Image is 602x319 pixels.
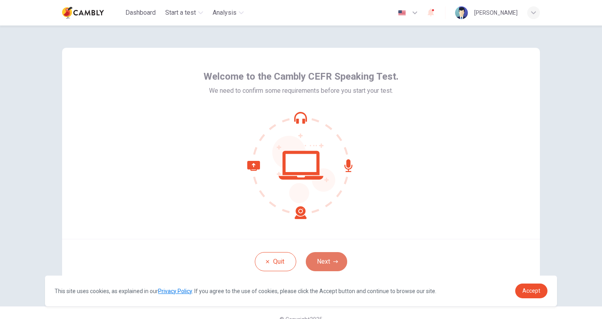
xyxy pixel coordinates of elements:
div: [PERSON_NAME] [474,8,518,18]
button: Quit [255,252,296,271]
button: Start a test [162,6,206,20]
span: Start a test [165,8,196,18]
span: Analysis [213,8,236,18]
img: Profile picture [455,6,468,19]
img: en [397,10,407,16]
a: dismiss cookie message [515,284,547,298]
span: Dashboard [125,8,156,18]
span: We need to confirm some requirements before you start your test. [209,86,393,96]
a: Privacy Policy [158,288,192,294]
button: Dashboard [122,6,159,20]
div: cookieconsent [45,276,557,306]
button: Analysis [209,6,247,20]
img: Cambly logo [62,5,104,21]
span: This site uses cookies, as explained in our . If you agree to the use of cookies, please click th... [55,288,436,294]
button: Next [306,252,347,271]
span: Accept [522,288,540,294]
a: Cambly logo [62,5,122,21]
span: Welcome to the Cambly CEFR Speaking Test. [203,70,399,83]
